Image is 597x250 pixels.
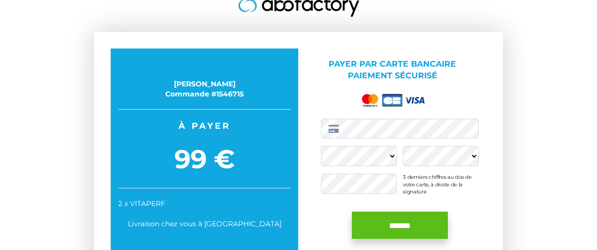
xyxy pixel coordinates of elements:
img: cb.png [382,94,402,107]
div: 3 derniers chiffres au dos de votre carte, à droite de la signature [403,174,478,194]
span: 99 € [118,141,291,178]
img: visa.png [404,97,425,104]
div: Livraison chez vous à [GEOGRAPHIC_DATA] [118,219,291,229]
span: Paiement sécurisé [348,71,437,80]
div: [PERSON_NAME] [118,79,291,89]
span: À payer [118,120,291,132]
div: 2 x VITAPERF [118,198,291,209]
div: Commande #1546715 [118,89,291,99]
p: Payer par Carte bancaire [306,59,478,82]
img: mastercard.png [360,92,380,109]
